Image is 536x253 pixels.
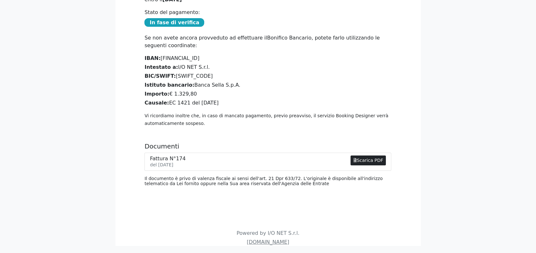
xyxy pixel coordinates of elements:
[144,63,391,71] div: I/O NET S.r.l.
[144,55,160,61] b: IBAN:
[144,64,178,70] b: Intestato a:
[144,90,391,98] div: € 1.329,80
[144,54,391,62] div: [FINANCIAL_ID]
[144,81,391,89] div: Banca Sella S.p.A.
[144,91,169,97] b: Importo:
[144,142,391,150] h5: Documenti
[119,229,417,237] p: Powered by I/O NET S.r.l.
[144,35,379,48] span: Se non avete ancora provveduto ad effettuare il , potete farlo utilizzando le seguenti coordinate:
[267,35,311,41] b: Bonifico Bancario
[144,113,388,126] small: Vi ricordiamo inoltre che, in caso di mancato pagamento, previo preavviso, il servizio Booking De...
[144,176,382,186] small: Il documento è privo di valenza fiscale ai sensi dell'art. 21 Dpr 633/72. L'originale è disponibi...
[144,18,204,27] strong: In fase di verifica
[144,9,391,16] div: Stato del pagamento:
[351,155,386,165] a: Scarica PDF
[144,100,169,106] b: Causale:
[247,239,289,245] a: [DOMAIN_NAME]
[144,82,194,88] b: Istituto bancario:
[144,99,391,107] div: EC 1421 del [DATE]
[144,73,176,79] b: BIC/SWIFT:
[144,72,391,80] div: [SWIFT_CODE]
[150,162,173,167] small: del [DATE]
[150,155,185,162] div: Fattura N°174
